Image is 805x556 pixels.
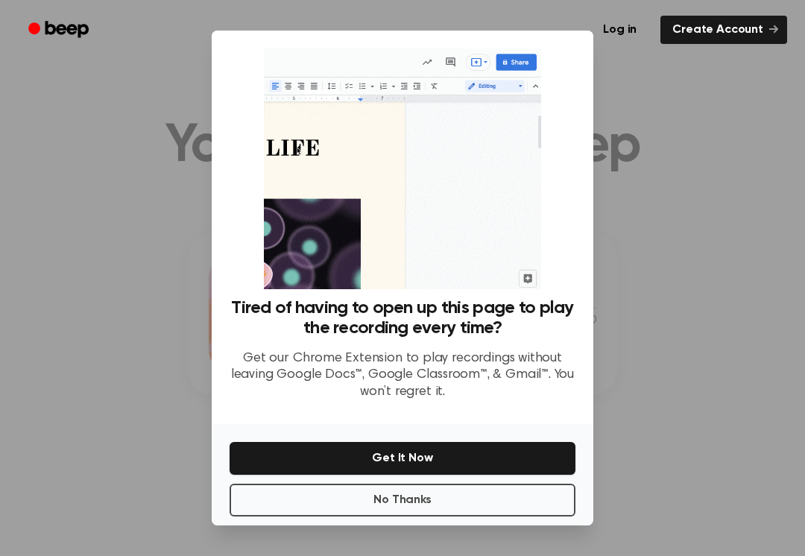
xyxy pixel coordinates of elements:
[230,484,575,516] button: No Thanks
[588,13,651,47] a: Log in
[18,16,102,45] a: Beep
[264,48,540,289] img: Beep extension in action
[660,16,787,44] a: Create Account
[230,350,575,401] p: Get our Chrome Extension to play recordings without leaving Google Docs™, Google Classroom™, & Gm...
[230,442,575,475] button: Get It Now
[230,298,575,338] h3: Tired of having to open up this page to play the recording every time?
